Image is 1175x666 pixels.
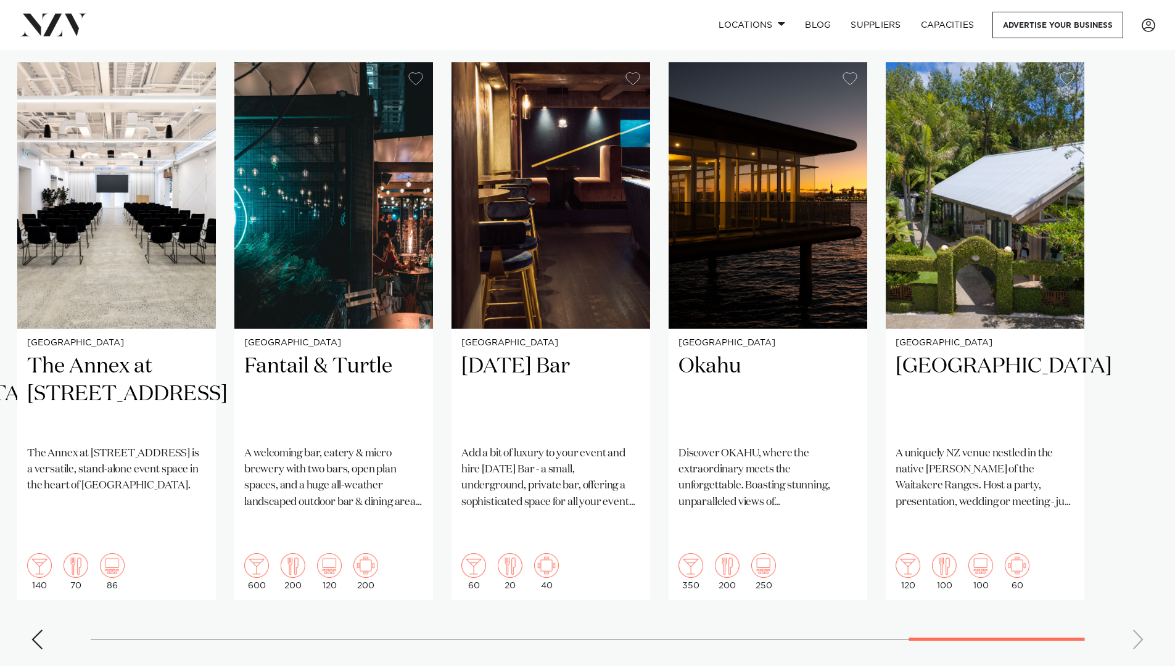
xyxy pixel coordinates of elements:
[795,12,841,38] a: BLOG
[932,553,957,578] img: dining.png
[27,553,52,578] img: cocktail.png
[911,12,984,38] a: Capacities
[317,553,342,590] div: 120
[498,553,522,578] img: dining.png
[100,553,125,578] img: theatre.png
[244,553,269,578] img: cocktail.png
[317,553,342,578] img: theatre.png
[678,553,703,578] img: cocktail.png
[678,339,857,348] small: [GEOGRAPHIC_DATA]
[64,553,88,578] img: dining.png
[281,553,305,578] img: dining.png
[896,553,920,590] div: 120
[244,339,423,348] small: [GEOGRAPHIC_DATA]
[841,12,910,38] a: SUPPLIERS
[751,553,776,578] img: theatre.png
[896,353,1074,436] h2: [GEOGRAPHIC_DATA]
[886,62,1084,600] swiper-slide: 26 / 26
[461,339,640,348] small: [GEOGRAPHIC_DATA]
[932,553,957,590] div: 100
[244,553,269,590] div: 600
[461,553,486,578] img: cocktail.png
[1005,553,1029,578] img: meeting.png
[451,62,650,600] swiper-slide: 24 / 26
[20,14,87,36] img: nzv-logo.png
[353,553,378,590] div: 200
[678,353,857,436] h2: Okahu
[751,553,776,590] div: 250
[886,62,1084,600] a: [GEOGRAPHIC_DATA] [GEOGRAPHIC_DATA] A uniquely NZ venue nestled in the native [PERSON_NAME] of th...
[896,339,1074,348] small: [GEOGRAPHIC_DATA]
[534,553,559,578] img: meeting.png
[669,62,867,600] swiper-slide: 25 / 26
[669,62,867,600] a: [GEOGRAPHIC_DATA] Okahu Discover OKAHU, where the extraordinary meets the unforgettable. Boasting...
[64,553,88,590] div: 70
[17,62,216,600] a: [GEOGRAPHIC_DATA] The Annex at [STREET_ADDRESS] The Annex at [STREET_ADDRESS] is a versatile, sta...
[281,553,305,590] div: 200
[896,446,1074,511] p: A uniquely NZ venue nestled in the native [PERSON_NAME] of the Waitakere Ranges. Host a party, pr...
[234,62,433,600] a: [GEOGRAPHIC_DATA] Fantail & Turtle A welcoming bar, eatery & micro brewery with two bars, open pl...
[17,62,216,600] swiper-slide: 22 / 26
[715,553,740,578] img: dining.png
[715,553,740,590] div: 200
[244,446,423,511] p: A welcoming bar, eatery & micro brewery with two bars, open plan spaces, and a huge all-weather l...
[27,446,206,495] p: The Annex at [STREET_ADDRESS] is a versatile, stand-alone event space in the heart of [GEOGRAPHIC...
[968,553,993,578] img: theatre.png
[27,553,52,590] div: 140
[461,553,486,590] div: 60
[1005,553,1029,590] div: 60
[27,339,206,348] small: [GEOGRAPHIC_DATA]
[100,553,125,590] div: 86
[451,62,650,600] a: [GEOGRAPHIC_DATA] [DATE] Bar Add a bit of luxury to your event and hire [DATE] Bar - a small, und...
[709,12,795,38] a: Locations
[534,553,559,590] div: 40
[678,553,703,590] div: 350
[498,553,522,590] div: 20
[353,553,378,578] img: meeting.png
[244,353,423,436] h2: Fantail & Turtle
[234,62,433,600] swiper-slide: 23 / 26
[678,446,857,511] p: Discover OKAHU, where the extraordinary meets the unforgettable. Boasting stunning, unparalleled ...
[461,446,640,511] p: Add a bit of luxury to your event and hire [DATE] Bar - a small, underground, private bar, offeri...
[968,553,993,590] div: 100
[896,553,920,578] img: cocktail.png
[992,12,1123,38] a: Advertise your business
[461,353,640,436] h2: [DATE] Bar
[27,353,206,436] h2: The Annex at [STREET_ADDRESS]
